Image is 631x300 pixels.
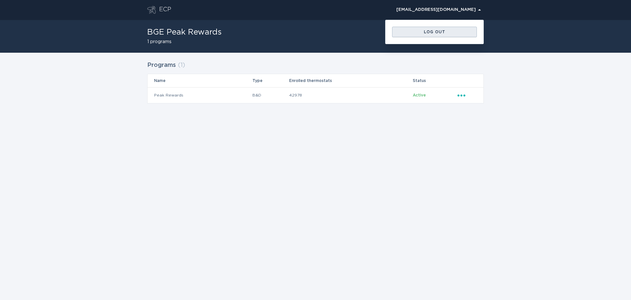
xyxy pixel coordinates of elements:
td: 42978 [289,87,412,103]
th: Name [148,74,252,87]
td: Peak Rewards [148,87,252,103]
div: Log out [395,30,474,34]
h2: 1 programs [147,40,222,44]
th: Type [252,74,289,87]
span: Active [413,93,426,97]
h1: BGE Peak Rewards [147,28,222,36]
div: Popover menu [457,92,477,99]
th: Status [412,74,457,87]
div: ECP [159,6,171,14]
tr: 158a397e58434e6386b1bb1e85e598f0 [148,87,483,103]
th: Enrolled thermostats [289,74,412,87]
span: ( 1 ) [178,62,185,68]
div: [EMAIL_ADDRESS][DOMAIN_NAME] [396,8,481,12]
h2: Programs [147,59,176,71]
button: Go to dashboard [147,6,156,14]
button: Open user account details [393,5,484,15]
td: B&D [252,87,289,103]
button: Log out [392,27,477,37]
tr: Table Headers [148,74,483,87]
